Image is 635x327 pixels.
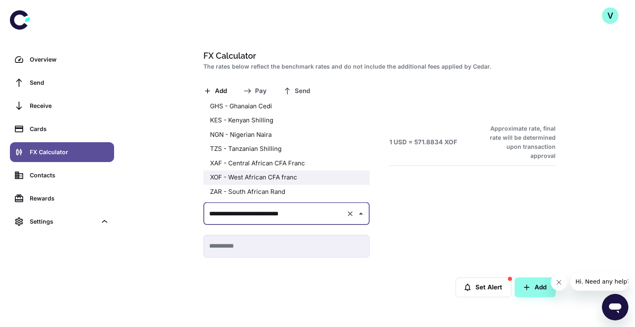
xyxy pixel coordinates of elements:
h1: FX Calculator [203,50,552,62]
li: NGN - Nigerian Naira [203,128,370,142]
span: Pay [255,87,267,95]
a: Rewards [10,189,114,208]
a: Send [10,73,114,93]
div: Overview [30,55,109,64]
div: Settings [10,212,114,232]
div: Cards [30,124,109,134]
a: Overview [10,50,114,69]
li: XOF - West African CFA franc [203,170,370,185]
button: Close [355,208,367,220]
iframe: Button to launch messaging window [602,294,628,320]
a: FX Calculator [10,142,114,162]
h6: Approximate rate, final rate will be determined upon transaction approval [481,124,556,160]
h6: 1 USD = 571.8834 XOF [389,138,457,147]
span: Send [295,87,310,95]
li: GHS - Ghanaian Cedi [203,99,370,114]
div: Contacts [30,171,109,180]
li: TZS - Tanzanian Shilling [203,142,370,156]
h2: The rates below reflect the benchmark rates and do not include the additional fees applied by Cedar. [203,62,552,71]
a: Contacts [10,165,114,185]
div: Receive [30,101,109,110]
button: Set Alert [456,277,511,297]
iframe: Message from company [571,272,628,291]
button: V [602,7,618,24]
a: Cards [10,119,114,139]
iframe: Close message [551,274,567,291]
button: Add [515,277,556,297]
a: Receive [10,96,114,116]
div: Rewards [30,194,109,203]
div: Send [30,78,109,87]
button: Clear [344,208,356,220]
span: Add [215,87,227,95]
li: XAF - Central African CFA Franc [203,156,370,171]
li: ZAR - South African Rand [203,185,370,199]
div: Settings [30,217,97,226]
span: Hi. Need any help? [5,6,60,12]
div: FX Calculator [30,148,109,157]
li: KES - Kenyan Shilling [203,113,370,128]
